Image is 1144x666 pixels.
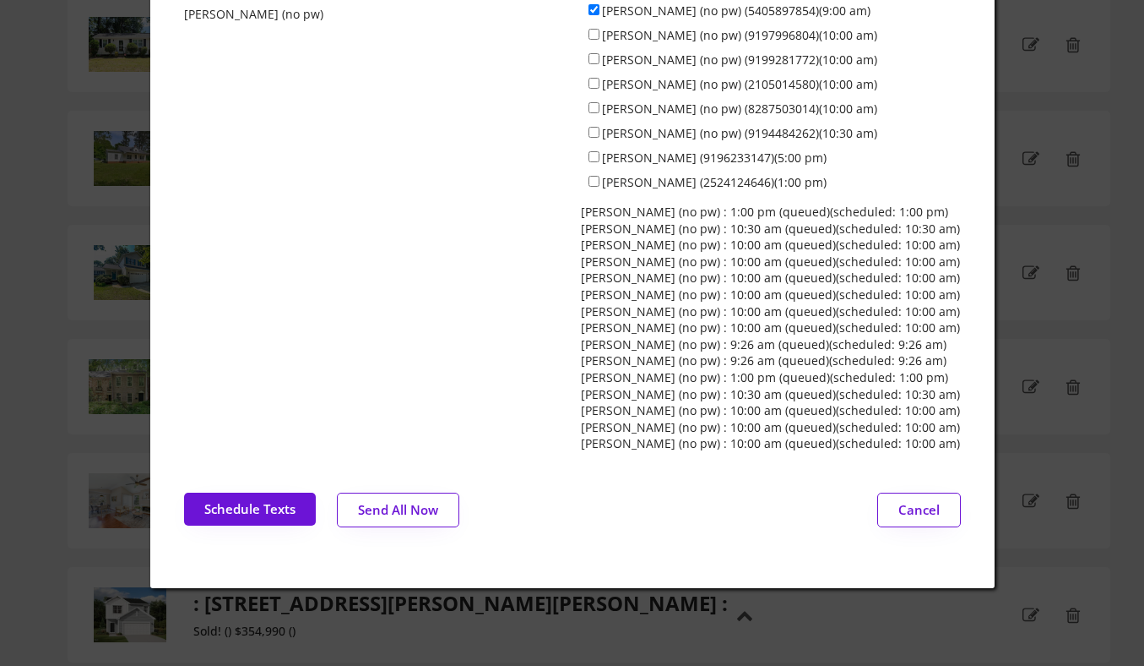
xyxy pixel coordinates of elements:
[581,336,946,353] div: [PERSON_NAME] (no pw) : 9:26 am (queued)(scheduled: 9:26 am)
[581,287,960,303] div: [PERSON_NAME] (no pw) : 10:00 am (queued)(scheduled: 10:00 am)
[602,3,870,19] label: [PERSON_NAME] (no pw) (5405897854)(9:00 am)
[581,386,960,403] div: [PERSON_NAME] (no pw) : 10:30 am (queued)(scheduled: 10:30 am)
[581,303,960,320] div: [PERSON_NAME] (no pw) : 10:00 am (queued)(scheduled: 10:00 am)
[581,435,960,452] div: [PERSON_NAME] (no pw) : 10:00 am (queued)(scheduled: 10:00 am)
[877,493,961,527] button: Cancel
[184,493,316,526] button: Schedule Texts
[184,6,323,23] div: [PERSON_NAME] (no pw)
[581,204,948,221] div: [PERSON_NAME] (no pw) : 1:00 pm (queued)(scheduled: 1:00 pm)
[581,270,960,287] div: [PERSON_NAME] (no pw) : 10:00 am (queued)(scheduled: 10:00 am)
[581,352,946,369] div: [PERSON_NAME] (no pw) : 9:26 am (queued)(scheduled: 9:26 am)
[581,402,960,419] div: [PERSON_NAME] (no pw) : 10:00 am (queued)(scheduled: 10:00 am)
[581,221,960,237] div: [PERSON_NAME] (no pw) : 10:30 am (queued)(scheduled: 10:30 am)
[602,101,877,117] label: [PERSON_NAME] (no pw) (8287503014)(10:00 am)
[581,319,960,336] div: [PERSON_NAME] (no pw) : 10:00 am (queued)(scheduled: 10:00 am)
[602,76,877,92] label: [PERSON_NAME] (no pw) (2105014580)(10:00 am)
[581,419,960,436] div: [PERSON_NAME] (no pw) : 10:00 am (queued)(scheduled: 10:00 am)
[602,150,827,166] label: [PERSON_NAME] (9196233147)(5:00 pm)
[602,174,827,190] label: [PERSON_NAME] (2524124646)(1:00 pm)
[602,125,877,141] label: [PERSON_NAME] (no pw) (9194484262)(10:30 am)
[581,369,948,386] div: [PERSON_NAME] (no pw) : 1:00 pm (queued)(scheduled: 1:00 pm)
[602,52,877,68] label: [PERSON_NAME] (no pw) (9199281772)(10:00 am)
[602,27,877,43] label: [PERSON_NAME] (no pw) (9197996804)(10:00 am)
[337,493,459,527] button: Send All Now
[581,254,960,270] div: [PERSON_NAME] (no pw) : 10:00 am (queued)(scheduled: 10:00 am)
[581,237,960,254] div: [PERSON_NAME] (no pw) : 10:00 am (queued)(scheduled: 10:00 am)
